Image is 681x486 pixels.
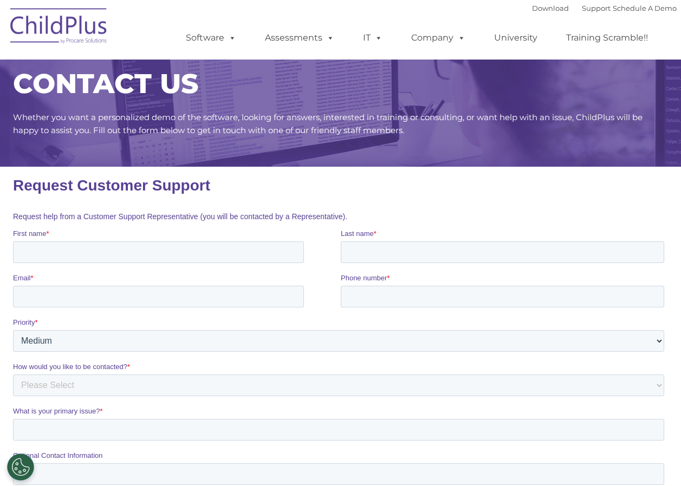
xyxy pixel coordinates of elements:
a: Company [400,27,476,49]
iframe: Chat Widget [504,369,681,486]
span: CONTACT US [13,67,198,100]
a: University [483,27,548,49]
a: IT [352,27,393,49]
a: Download [532,4,569,12]
img: ChildPlus by Procare Solutions [5,1,113,55]
a: Assessments [254,27,345,49]
a: Schedule A Demo [613,4,677,12]
span: Whether you want a personalized demo of the software, looking for answers, interested in training... [13,112,643,135]
a: Training Scramble!! [555,27,659,49]
a: Support [582,4,611,12]
font: | [532,4,677,12]
a: Software [175,27,247,49]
